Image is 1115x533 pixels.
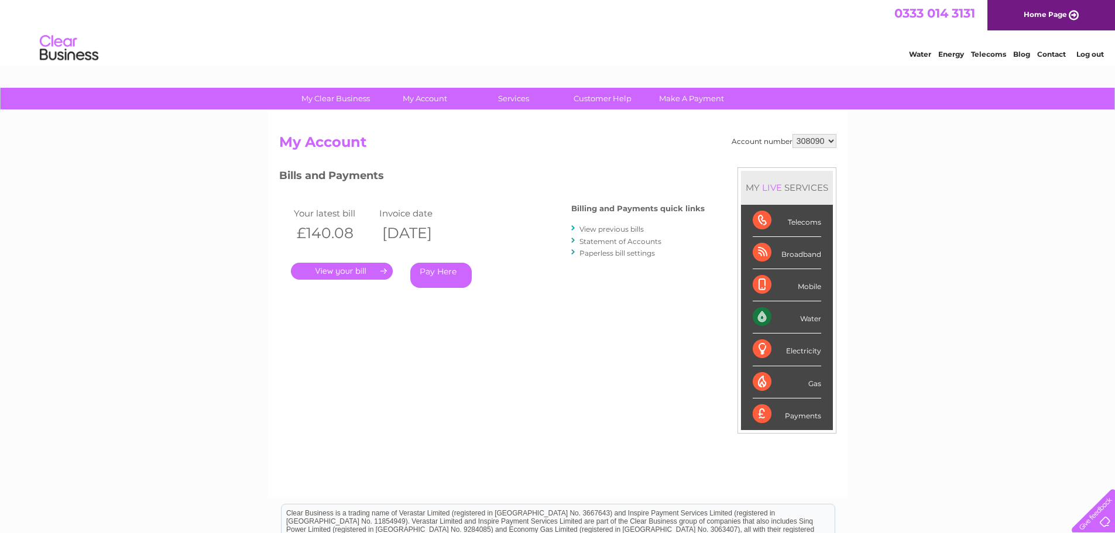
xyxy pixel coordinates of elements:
[554,88,651,109] a: Customer Help
[1013,50,1030,59] a: Blog
[287,88,384,109] a: My Clear Business
[1076,50,1104,59] a: Log out
[753,366,821,398] div: Gas
[282,6,835,57] div: Clear Business is a trading name of Verastar Limited (registered in [GEOGRAPHIC_DATA] No. 3667643...
[643,88,740,109] a: Make A Payment
[753,237,821,269] div: Broadband
[753,205,821,237] div: Telecoms
[39,30,99,66] img: logo.png
[753,301,821,333] div: Water
[753,269,821,301] div: Mobile
[760,182,784,193] div: LIVE
[376,205,462,221] td: Invoice date
[291,221,376,245] th: £140.08
[753,333,821,366] div: Electricity
[579,237,661,246] a: Statement of Accounts
[291,205,376,221] td: Your latest bill
[571,204,705,213] h4: Billing and Payments quick links
[579,249,655,257] a: Paperless bill settings
[732,134,836,148] div: Account number
[376,221,462,245] th: [DATE]
[971,50,1006,59] a: Telecoms
[1037,50,1066,59] a: Contact
[579,225,644,233] a: View previous bills
[279,134,836,156] h2: My Account
[938,50,964,59] a: Energy
[465,88,562,109] a: Services
[291,263,393,280] a: .
[279,167,705,188] h3: Bills and Payments
[741,171,833,204] div: MY SERVICES
[894,6,975,20] a: 0333 014 3131
[376,88,473,109] a: My Account
[909,50,931,59] a: Water
[753,398,821,430] div: Payments
[410,263,472,288] a: Pay Here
